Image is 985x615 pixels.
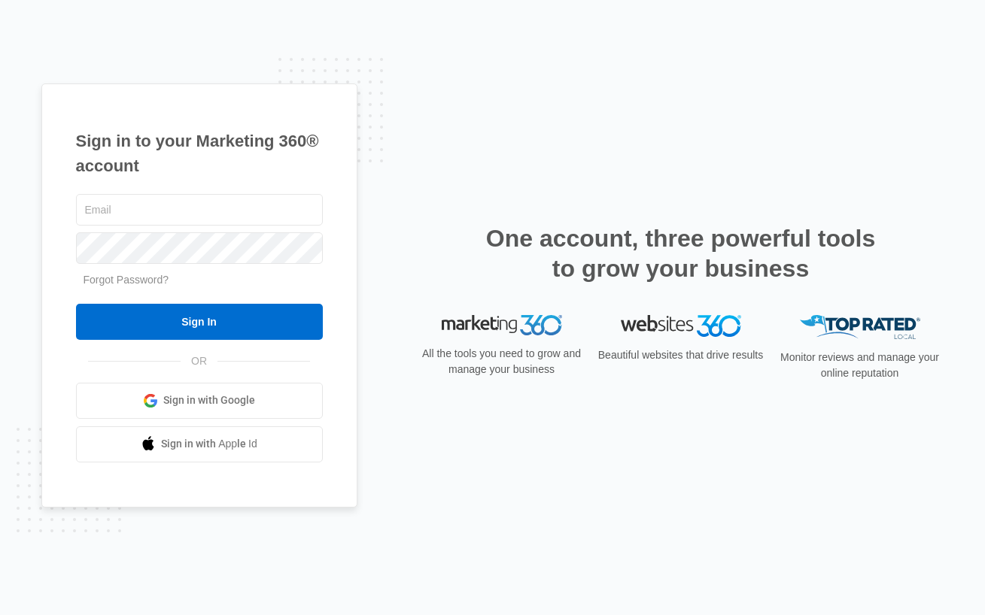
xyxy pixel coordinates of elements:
[442,315,562,336] img: Marketing 360
[181,353,217,369] span: OR
[800,315,920,340] img: Top Rated Local
[776,350,944,381] p: Monitor reviews and manage your online reputation
[84,274,169,286] a: Forgot Password?
[161,436,257,452] span: Sign in with Apple Id
[76,129,323,178] h1: Sign in to your Marketing 360® account
[76,194,323,226] input: Email
[76,383,323,419] a: Sign in with Google
[597,347,765,363] p: Beautiful websites that drive results
[482,223,880,283] h2: One account, three powerful tools to grow your business
[76,426,323,462] a: Sign in with Apple Id
[163,392,255,408] span: Sign in with Google
[621,315,741,337] img: Websites 360
[76,304,323,340] input: Sign In
[418,346,586,377] p: All the tools you need to grow and manage your business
